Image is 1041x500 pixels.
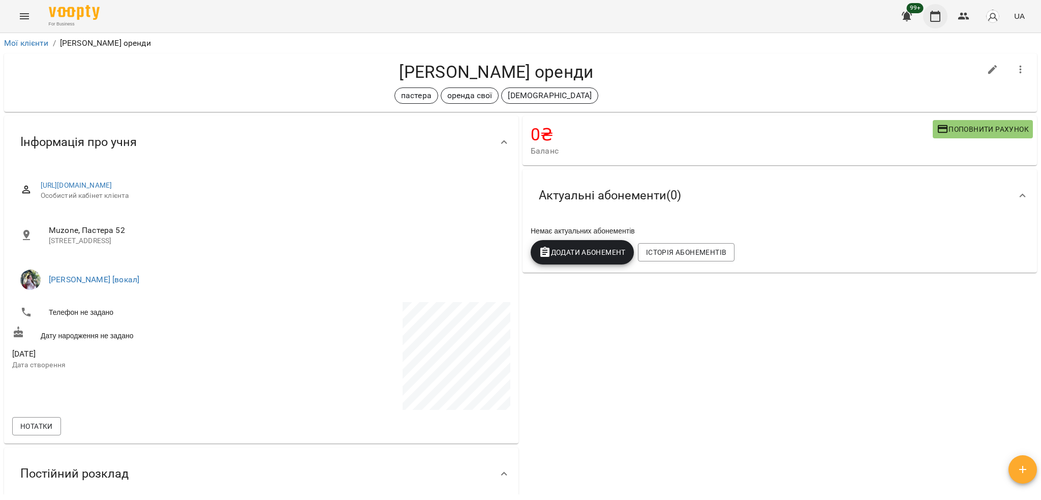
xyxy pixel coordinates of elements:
[49,21,100,27] span: For Business
[4,116,518,168] div: Інформація про учня
[49,236,502,246] p: [STREET_ADDRESS]
[394,87,438,104] div: пастера
[937,123,1029,135] span: Поповнити рахунок
[523,169,1037,222] div: Актуальні абонементи(0)
[12,360,259,370] p: Дата створення
[907,3,924,13] span: 99+
[12,348,259,360] span: [DATE]
[508,90,592,102] p: [DEMOGRAPHIC_DATA]
[12,417,61,435] button: Нотатки
[10,324,261,343] div: Дату народження не задано
[41,191,502,201] span: Особистий кабінет клієнта
[539,246,626,258] span: Додати Абонемент
[4,38,49,48] a: Мої клієнти
[20,420,53,432] span: Нотатки
[60,37,151,49] p: [PERSON_NAME] оренди
[638,243,734,261] button: Історія абонементів
[4,37,1037,49] nav: breadcrumb
[933,120,1033,138] button: Поповнити рахунок
[12,302,259,322] li: Телефон не задано
[646,246,726,258] span: Історія абонементів
[401,90,432,102] p: пастера
[53,37,56,49] li: /
[20,134,137,150] span: Інформація про учня
[20,270,41,290] img: Ткач Христя [вокал]
[49,224,502,237] span: Muzone, Пастера 52
[1014,11,1025,21] span: UA
[20,466,129,482] span: Постійний розклад
[49,275,139,284] a: [PERSON_NAME] [вокал]
[986,9,1000,23] img: avatar_s.png
[531,145,933,157] span: Баланс
[12,4,37,28] button: Menu
[447,90,493,102] p: оренда свої
[501,87,598,104] div: [DEMOGRAPHIC_DATA]
[441,87,499,104] div: оренда свої
[12,62,981,82] h4: [PERSON_NAME] оренди
[49,5,100,20] img: Voopty Logo
[531,240,634,264] button: Додати Абонемент
[531,124,933,145] h4: 0 ₴
[41,181,112,189] a: [URL][DOMAIN_NAME]
[4,448,518,500] div: Постійний розклад
[529,224,1031,238] div: Немає актуальних абонементів
[1010,7,1029,25] button: UA
[539,188,681,203] span: Актуальні абонементи ( 0 )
